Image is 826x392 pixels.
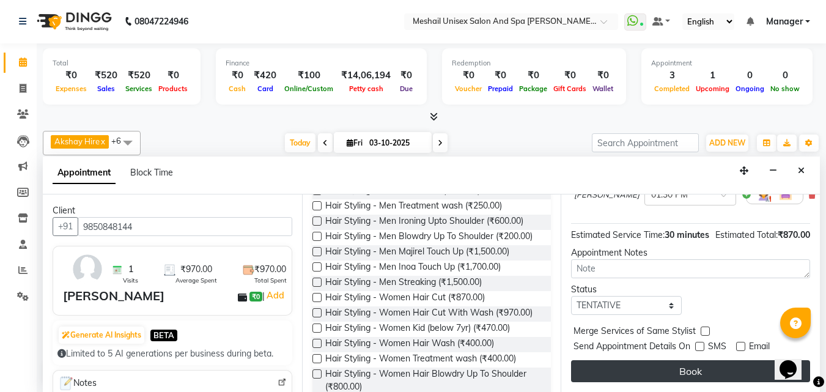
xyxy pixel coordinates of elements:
span: Ongoing [732,84,767,93]
span: Voucher [452,84,485,93]
span: Hair Styling - Men Majirel Touch Up (₹1,500.00) [325,245,509,261]
img: logo [31,4,115,39]
span: ₹0 [249,292,262,301]
div: 3 [651,68,693,83]
div: 0 [767,68,803,83]
span: Estimated Service Time: [571,229,665,240]
input: Search by Name/Mobile/Email/Code [78,217,292,236]
div: 1 [693,68,732,83]
div: Appointment [651,58,803,68]
span: Estimated Total: [715,229,778,240]
div: ₹0 [226,68,249,83]
span: Completed [651,84,693,93]
span: Card [254,84,276,93]
span: Merge Services of Same Stylist [573,325,696,340]
span: Hair Styling - Women Treatment wash (₹400.00) [325,352,516,368]
span: Hair Styling - Men Blowdry Up To Shoulder (₹200.00) [325,230,533,245]
div: 0 [732,68,767,83]
span: Average Spent [175,276,217,285]
div: Redemption [452,58,616,68]
span: Petty cash [346,84,386,93]
span: Akshay Hire [54,136,100,146]
div: ₹520 [90,68,122,83]
span: Hair Styling - Men Streaking (₹1,500.00) [325,276,482,291]
span: SMS [708,340,726,355]
button: Close [792,161,810,180]
iframe: chat widget [775,343,814,380]
div: ₹420 [249,68,281,83]
span: Due [397,84,416,93]
input: Search Appointment [592,133,699,152]
span: ₹870.00 [778,229,810,240]
span: Today [285,133,315,152]
span: Hair Styling - Men Treatment wash (₹250.00) [325,199,502,215]
div: Appointment Notes [571,246,810,259]
div: ₹0 [516,68,550,83]
span: Services [122,84,155,93]
div: Limited to 5 AI generations per business during beta. [57,347,287,360]
div: ₹0 [396,68,417,83]
span: Hair Styling - Women Hair Wash (₹400.00) [325,337,494,352]
input: 2025-10-03 [366,134,427,152]
span: +6 [111,136,130,146]
div: ₹520 [122,68,155,83]
span: Hair Styling - Women Hair Cut (₹870.00) [325,291,485,306]
div: ₹0 [452,68,485,83]
img: Hairdresser.png [756,187,771,202]
span: No show [767,84,803,93]
div: ₹0 [589,68,616,83]
span: 1 [128,263,133,276]
span: Cash [226,84,249,93]
span: Appointment [53,162,116,184]
div: Finance [226,58,417,68]
span: Sales [94,84,118,93]
button: Generate AI Insights [59,327,144,344]
span: Prepaid [485,84,516,93]
span: Hair Styling - Women Hair Cut With Wash (₹970.00) [325,306,533,322]
span: Gift Cards [550,84,589,93]
span: Fri [344,138,366,147]
span: Hair Styling - Women Kid (below 7yr) (₹470.00) [325,322,510,337]
span: Package [516,84,550,93]
span: Products [155,84,191,93]
div: ₹0 [485,68,516,83]
span: Email [749,340,770,355]
a: Add [265,288,286,303]
span: Block Time [130,167,173,178]
img: Interior.png [778,187,793,202]
div: Client [53,204,292,217]
div: [PERSON_NAME] [63,287,164,305]
span: ADD NEW [709,138,745,147]
button: ADD NEW [706,135,748,152]
span: Manager [766,15,803,28]
div: ₹14,06,194 [336,68,396,83]
button: Book [571,360,810,382]
span: Expenses [53,84,90,93]
div: Total [53,58,191,68]
span: Wallet [589,84,616,93]
span: Total Spent [254,276,287,285]
div: Status [571,283,681,296]
img: avatar [70,251,105,287]
span: Hair Styling - Men Ironing Upto Shoulder (₹600.00) [325,215,523,230]
span: ₹970.00 [254,263,286,276]
span: | [262,288,286,303]
span: Send Appointment Details On [573,340,690,355]
div: ₹0 [53,68,90,83]
span: 30 minutes [665,229,709,240]
span: BETA [150,330,177,341]
span: ₹970.00 [180,263,212,276]
div: ₹100 [281,68,336,83]
span: Upcoming [693,84,732,93]
span: Online/Custom [281,84,336,93]
a: x [100,136,105,146]
div: ₹0 [155,68,191,83]
div: ₹0 [550,68,589,83]
b: 08047224946 [135,4,188,39]
button: +91 [53,217,78,236]
span: Hair Styling - Men Inoa Touch Up (₹1,700.00) [325,261,501,276]
span: Notes [58,375,97,391]
span: [PERSON_NAME] [574,189,640,201]
span: Visits [123,276,138,285]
